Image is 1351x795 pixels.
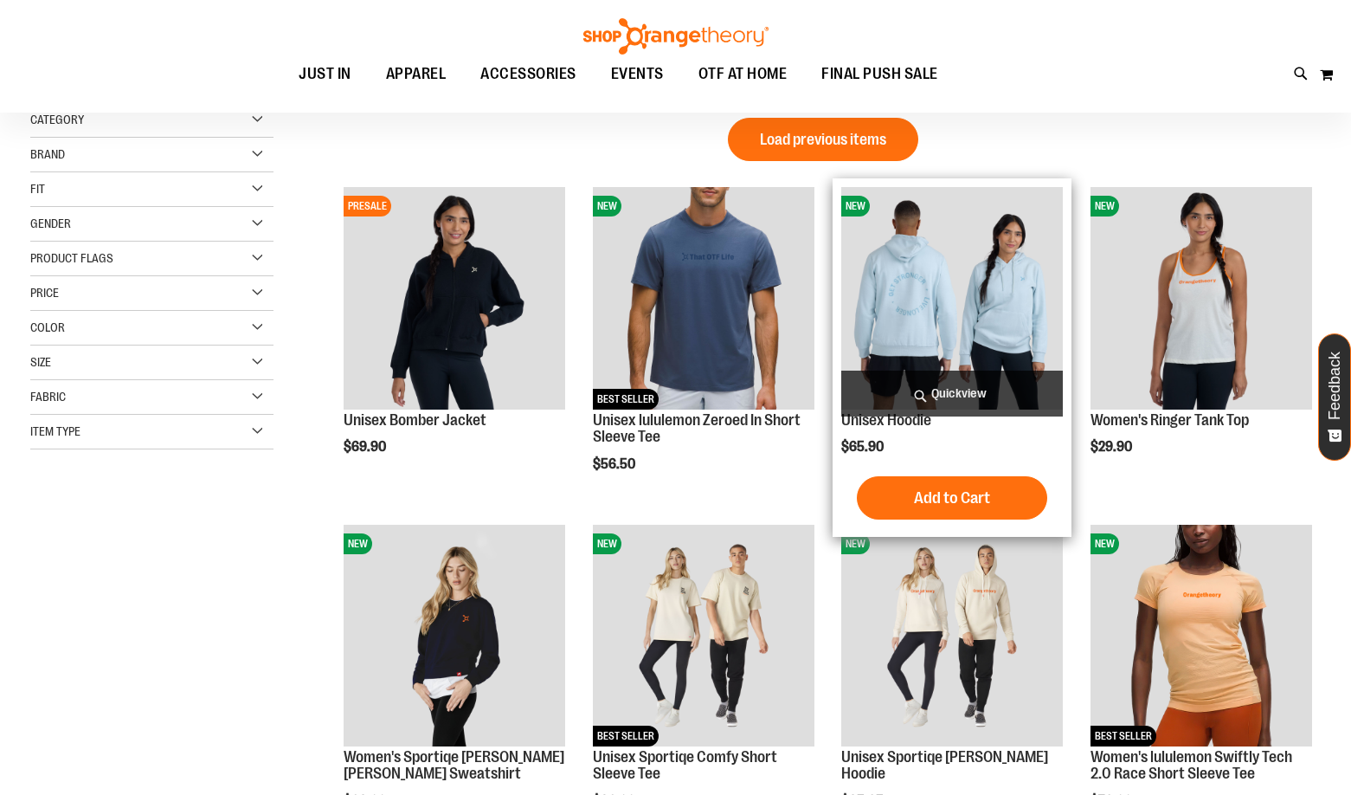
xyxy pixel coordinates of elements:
a: Unisex Hoodie [841,411,931,429]
span: NEW [344,533,372,554]
span: NEW [1090,533,1119,554]
span: NEW [841,196,870,217]
span: Fabric [30,390,66,404]
span: Fit [30,182,45,196]
img: Unisex Sportiqe Comfy Short Sleeve Tee [593,525,814,747]
button: Feedback - Show survey [1318,333,1351,461]
div: product [1082,178,1321,499]
span: Product Flags [30,251,113,265]
div: product [833,178,1071,537]
span: Color [30,320,65,334]
span: $29.90 [1090,439,1135,455]
span: $65.90 [841,439,886,455]
span: Size [30,355,51,369]
img: Image of Unisex Hoodie [841,187,1063,409]
img: Unisex lululemon Zeroed In Short Sleeve Tee [593,187,814,409]
span: Price [30,286,59,300]
span: Category [30,113,84,126]
span: PRESALE [344,196,391,217]
span: JUST IN [299,55,351,94]
span: BEST SELLER [593,726,659,747]
img: Unisex Sportiqe Olsen Hoodie [841,525,1063,747]
button: Load previous items [728,118,918,161]
a: Unisex Sportiqe Comfy Short Sleeve Tee [593,748,777,783]
a: APPAREL [369,55,464,94]
a: Unisex Sportiqe Olsen HoodieNEW [841,525,1063,749]
a: Image of Womens Ringer TankNEW [1090,187,1312,411]
span: NEW [593,196,621,217]
span: EVENTS [611,55,664,94]
span: BEST SELLER [593,389,659,410]
span: NEW [593,533,621,554]
span: ACCESSORIES [480,55,576,94]
span: OTF AT HOME [698,55,788,94]
a: Quickview [841,371,1063,417]
a: Unisex Sportiqe [PERSON_NAME] Hoodie [841,748,1048,783]
span: Brand [30,147,65,161]
a: ACCESSORIES [463,55,594,94]
a: Unisex lululemon Zeroed In Short Sleeve TeeNEWBEST SELLER [593,187,814,411]
a: Women's lululemon Swiftly Tech 2.0 Race Short Sleeve Tee [1090,748,1292,783]
img: Image of Unisex Bomber Jacket [344,187,565,409]
span: NEW [841,533,870,554]
span: BEST SELLER [1090,726,1156,747]
span: Item Type [30,424,80,438]
button: Add to Cart [857,476,1047,520]
div: product [584,178,823,516]
img: Image of Womens Ringer Tank [1090,187,1312,409]
img: Women's lululemon Swiftly Tech 2.0 Race Short Sleeve Tee [1090,525,1312,747]
span: Gender [30,217,71,230]
img: Shop Orangetheory [581,18,771,55]
a: Unisex Sportiqe Comfy Short Sleeve TeeNEWBEST SELLER [593,525,814,749]
span: $69.90 [344,439,389,455]
a: Image of Unisex Bomber JacketPRESALE [344,187,565,411]
a: Women's Ringer Tank Top [1090,411,1249,429]
a: Women's Sportiqe Ashlyn French Terry Crewneck SweatshirtNEW [344,525,565,749]
a: Women's Sportiqe [PERSON_NAME] [PERSON_NAME] Sweatshirt [344,748,564,783]
a: EVENTS [594,55,681,94]
span: FINAL PUSH SALE [821,55,938,94]
a: JUST IN [281,55,369,94]
span: APPAREL [386,55,447,94]
a: Unisex Bomber Jacket [344,411,486,429]
a: Women's lululemon Swiftly Tech 2.0 Race Short Sleeve TeeNEWBEST SELLER [1090,525,1312,749]
a: Unisex lululemon Zeroed In Short Sleeve Tee [593,411,801,446]
a: Image of Unisex HoodieNEW [841,187,1063,411]
span: Load previous items [760,131,886,148]
div: product [335,178,574,499]
span: $56.50 [593,456,638,472]
a: OTF AT HOME [681,55,805,94]
span: Feedback [1327,352,1343,420]
span: NEW [1090,196,1119,217]
a: FINAL PUSH SALE [804,55,955,94]
img: Women's Sportiqe Ashlyn French Terry Crewneck Sweatshirt [344,525,565,747]
span: Add to Cart [914,488,990,507]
